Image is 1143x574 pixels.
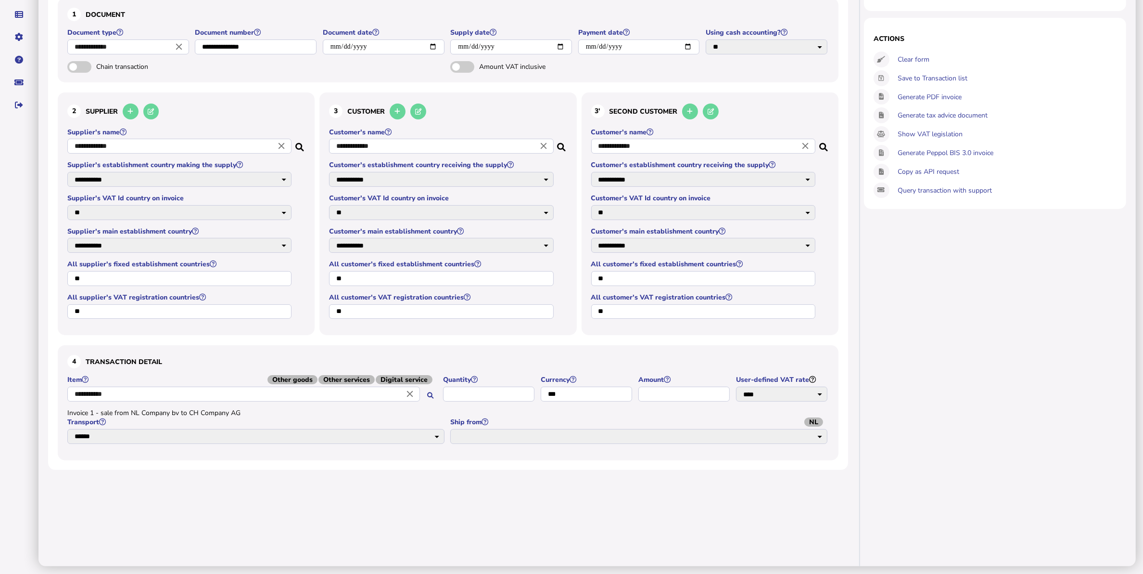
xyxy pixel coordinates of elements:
label: Document number [195,28,317,37]
button: Edit selected customer in the database [410,104,426,119]
button: Raise a support ticket [9,72,29,92]
label: All supplier's fixed establishment countries [67,260,293,269]
button: Manage settings [9,27,29,47]
i: Close [174,41,184,52]
span: Other services [318,375,375,384]
div: 2 [67,104,81,118]
label: Document date [323,28,445,37]
i: Close [538,141,549,152]
label: Supplier's establishment country making the supply [67,160,293,170]
div: 4 [67,355,81,368]
label: Customer's establishment country receiving the supply [591,160,817,170]
i: Close [405,389,415,400]
span: Invoice 1 - sale from NL Company bv to CH Company AG [67,408,241,417]
section: Define the seller [58,92,315,336]
label: Supplier's name [67,128,293,137]
button: Sign out [9,95,29,115]
h3: second customer [591,102,829,121]
div: 3 [329,104,343,118]
button: Add a new customer to the database [390,104,406,119]
span: Chain transaction [96,62,197,71]
label: Customer's establishment country receiving the supply [329,160,555,170]
label: All customer's VAT registration countries [591,293,817,302]
div: 1 [67,8,81,21]
label: User-defined VAT rate [736,375,829,384]
h3: Customer [329,102,567,121]
i: Search for a dummy customer [558,140,567,148]
i: Close [800,141,811,152]
span: NL [804,417,823,427]
label: Supplier's VAT Id country on invoice [67,194,293,203]
span: Other goods [267,375,317,384]
h1: Actions [874,34,1117,43]
label: Using cash accounting? [706,28,828,37]
button: Edit selected supplier in the database [143,104,159,119]
app-field: Select a document type [67,28,190,61]
label: Supply date [450,28,573,37]
span: Amount VAT inclusive [479,62,580,71]
label: All customer's VAT registration countries [329,293,555,302]
label: Quantity [443,375,536,384]
label: Supplier's main establishment country [67,227,293,236]
label: Payment date [578,28,701,37]
h3: Transaction detail [67,355,829,368]
button: Add a new thirdpary to the database [682,104,698,119]
label: Currency [541,375,634,384]
label: Document type [67,28,190,37]
label: Item [67,375,438,384]
button: Data manager [9,4,29,25]
label: Customer's name [329,128,555,137]
h3: Supplier [67,102,305,121]
label: All supplier's VAT registration countries [67,293,293,302]
span: Digital service [376,375,432,384]
i: Search a customer in the database [819,140,829,148]
label: Customer's main establishment country [329,227,555,236]
i: Data manager [15,14,24,15]
label: Customer's name [591,128,817,137]
label: Ship from [450,417,828,427]
label: All customer's fixed establishment countries [591,260,817,269]
section: Define the item, and answer additional questions [58,345,838,460]
label: Customer's main establishment country [591,227,817,236]
i: Close [276,141,287,152]
label: All customer's fixed establishment countries [329,260,555,269]
button: Add a new supplier to the database [123,104,139,119]
label: Amount [638,375,731,384]
button: Edit selected thirdpary in the database [703,104,719,119]
div: 3' [591,104,605,118]
i: Search for a dummy seller [295,140,305,148]
label: Transport [67,417,445,427]
label: Customer's VAT Id country on invoice [329,194,555,203]
button: Search for an item by HS code or use natural language description [423,388,439,404]
label: Customer's VAT Id country on invoice [591,194,817,203]
button: Help pages [9,50,29,70]
h3: Document [67,8,829,21]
